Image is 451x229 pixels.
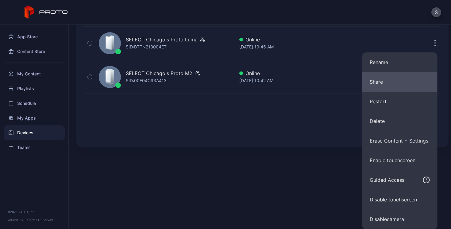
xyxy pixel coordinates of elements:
[4,44,65,59] a: Content Store
[28,218,54,222] a: Terms Of Service
[362,151,438,170] button: Enable touchscreen
[362,190,438,209] button: Disable touchscreen
[4,111,65,125] a: My Apps
[4,96,65,111] a: Schedule
[362,170,438,190] button: Guided Access
[239,70,364,77] div: Online
[126,77,167,84] div: SID: 00E04C93A413
[362,72,438,92] button: Share
[4,125,65,140] a: Devices
[126,70,192,77] div: SELECT Chicago's Proto M2
[4,67,65,81] a: My Content
[362,52,438,72] button: Rename
[239,43,364,51] div: [DATE] 10:45 AM
[362,92,438,111] button: Restart
[362,111,438,131] button: Delete
[4,140,65,155] a: Teams
[126,36,198,43] div: SELECT Chicago's Proto Luma
[4,29,65,44] a: App Store
[126,43,167,51] div: SID: BTTN213004ET
[370,176,404,184] div: Guided Access
[362,131,438,151] button: Erase Content + Settings
[4,81,65,96] a: Playlists
[7,218,28,222] span: Version 1.12.0 •
[7,209,61,214] div: © 2025 PROTO, Inc.
[431,7,441,17] button: S
[239,77,364,84] div: [DATE] 10:42 AM
[239,36,364,43] div: Online
[362,209,438,229] button: Disablecamera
